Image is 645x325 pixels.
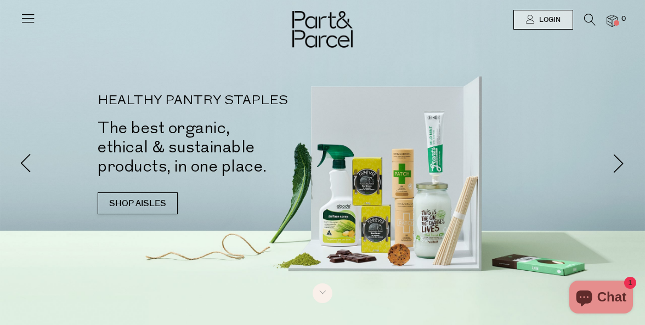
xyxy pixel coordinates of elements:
[513,10,573,30] a: Login
[98,94,339,107] p: HEALTHY PANTRY STAPLES
[292,11,353,48] img: Part&Parcel
[607,15,618,26] a: 0
[536,15,561,25] span: Login
[619,14,629,24] span: 0
[98,118,339,176] h2: The best organic, ethical & sustainable products, in one place.
[98,192,178,214] a: SHOP AISLES
[566,281,636,316] inbox-online-store-chat: Shopify online store chat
